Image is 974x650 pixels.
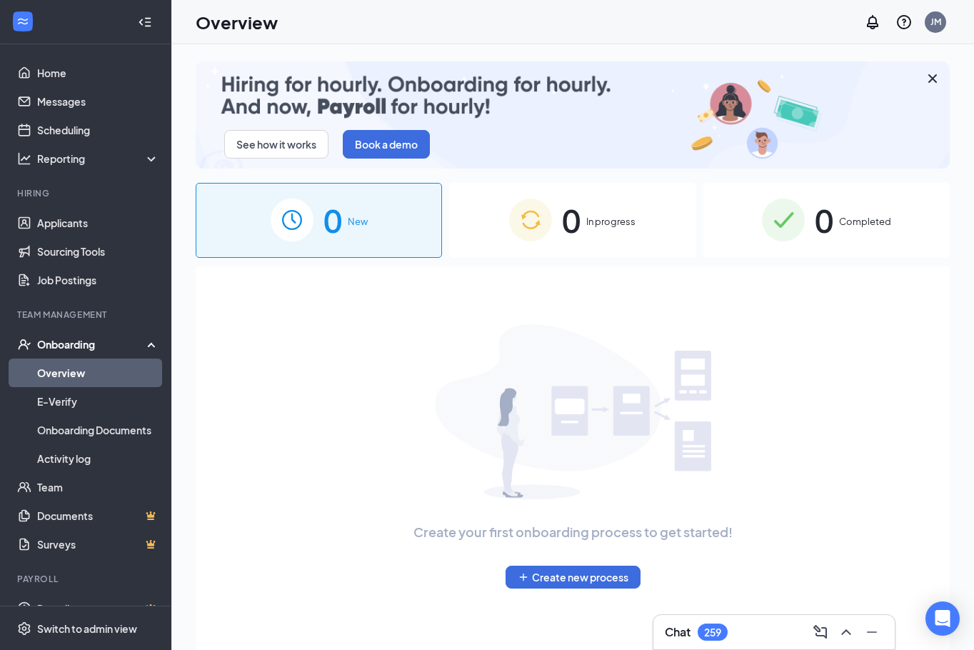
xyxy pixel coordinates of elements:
a: Home [37,59,159,87]
a: DocumentsCrown [37,501,159,530]
svg: Notifications [864,14,881,31]
svg: QuestionInfo [895,14,913,31]
button: See how it works [224,130,328,159]
div: Team Management [17,309,156,321]
svg: UserCheck [17,337,31,351]
span: 0 [815,196,833,245]
span: 0 [562,196,581,245]
h3: Chat [665,624,691,640]
a: Scheduling [37,116,159,144]
a: SurveysCrown [37,530,159,559]
div: Payroll [17,573,156,585]
svg: Collapse [138,15,152,29]
a: Job Postings [37,266,159,294]
a: Overview [37,359,159,387]
div: 259 [704,626,721,639]
div: JM [930,16,941,28]
svg: WorkstreamLogo [16,14,30,29]
svg: Settings [17,621,31,636]
div: Switch to admin view [37,621,137,636]
a: Applicants [37,209,159,237]
button: Book a demo [343,130,430,159]
a: Sourcing Tools [37,237,159,266]
a: PayrollCrown [37,594,159,623]
button: PlusCreate new process [506,566,641,589]
svg: Cross [924,70,941,87]
span: Create your first onboarding process to get started! [413,522,733,542]
div: Open Intercom Messenger [925,601,960,636]
svg: ChevronUp [838,624,855,641]
svg: ComposeMessage [812,624,829,641]
a: E-Verify [37,387,159,416]
button: ChevronUp [835,621,858,644]
svg: Analysis [17,151,31,166]
span: 0 [323,196,342,245]
div: Hiring [17,187,156,199]
div: Reporting [37,151,160,166]
img: payroll-small.gif [196,61,950,169]
div: Onboarding [37,337,147,351]
svg: Plus [518,571,529,583]
a: Onboarding Documents [37,416,159,444]
svg: Minimize [863,624,880,641]
button: Minimize [860,621,883,644]
a: Activity log [37,444,159,473]
span: New [348,214,368,229]
span: In progress [586,214,636,229]
span: Completed [839,214,891,229]
h1: Overview [196,10,278,34]
button: ComposeMessage [809,621,832,644]
a: Team [37,473,159,501]
a: Messages [37,87,159,116]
